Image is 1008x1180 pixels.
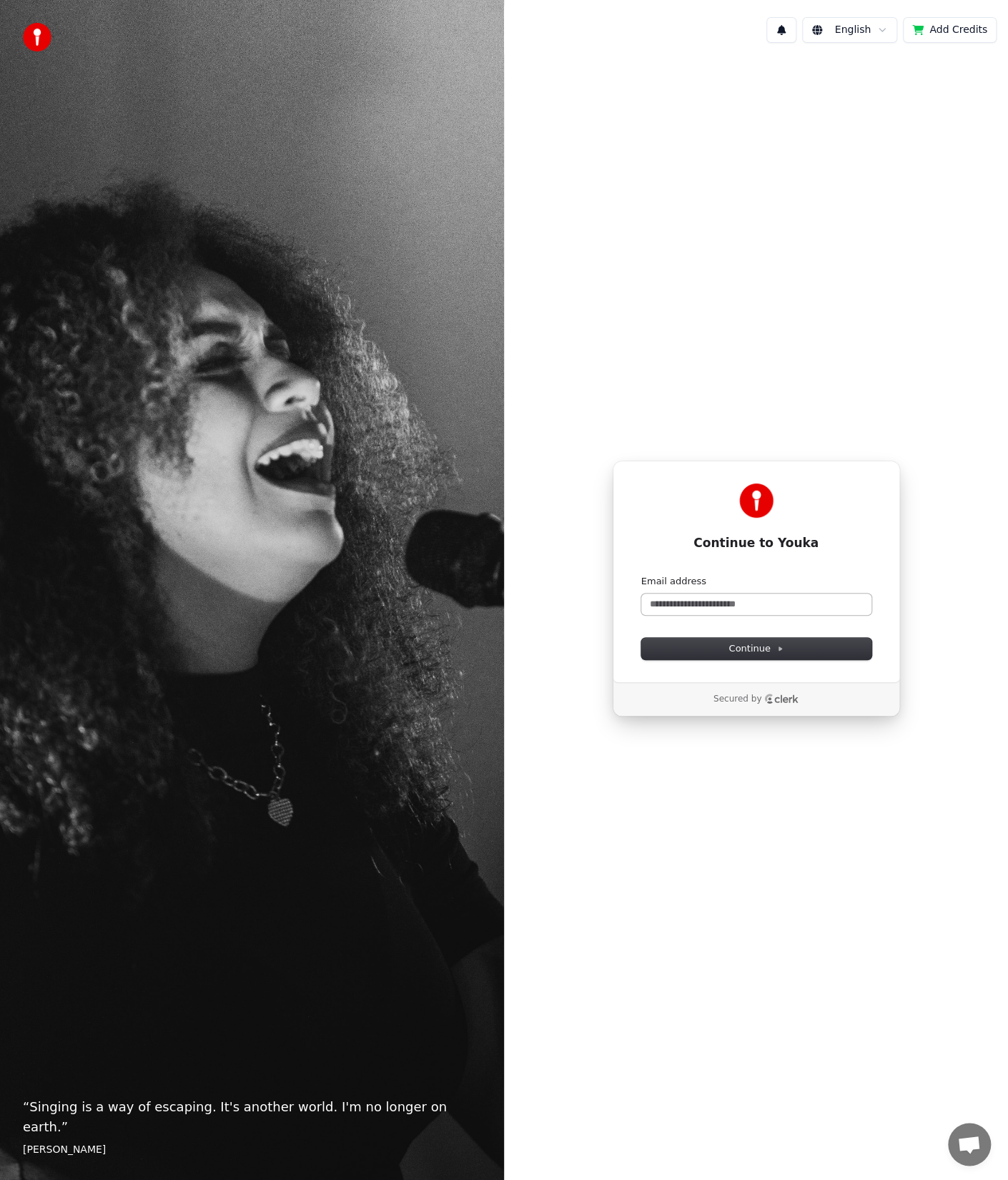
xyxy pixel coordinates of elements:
h1: Continue to Youka [641,535,871,552]
a: 채팅 열기 [948,1123,991,1166]
button: Add Credits [903,17,997,43]
button: Continue [641,638,871,659]
label: Email address [641,575,706,588]
img: youka [23,23,51,51]
footer: [PERSON_NAME] [23,1143,481,1157]
a: Clerk logo [764,694,799,704]
img: Youka [739,483,774,518]
p: “ Singing is a way of escaping. It's another world. I'm no longer on earth. ” [23,1097,481,1137]
p: Secured by [713,694,761,705]
span: Continue [728,642,783,655]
